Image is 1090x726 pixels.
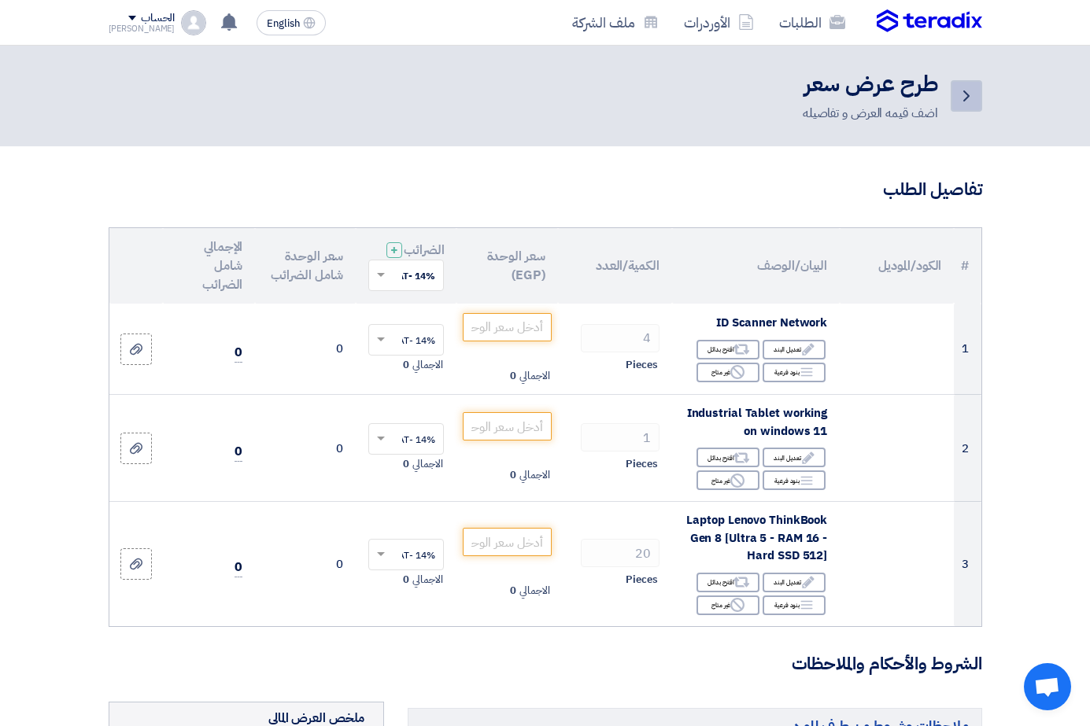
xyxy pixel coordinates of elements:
span: الاجمالي [519,368,549,384]
th: الكمية/العدد [558,228,672,304]
th: البيان/الوصف [672,228,840,304]
a: ملف الشركة [560,4,671,41]
span: 0 [235,442,242,462]
input: RFQ_STEP1.ITEMS.2.AMOUNT_TITLE [581,324,660,352]
a: الأوردرات [671,4,767,41]
td: 0 [255,395,356,502]
button: English [257,10,326,35]
ng-select: VAT [368,539,444,570]
h3: تفاصيل الطلب [109,178,982,202]
span: 0 [510,467,516,483]
span: الاجمالي [519,467,549,483]
span: الاجمالي [412,456,442,472]
div: الحساب [141,12,175,25]
span: English [267,18,300,29]
span: 0 [510,583,516,599]
span: الاجمالي [412,572,442,588]
img: Teradix logo [877,9,982,33]
div: بنود فرعية [763,363,826,382]
td: 1 [954,304,981,395]
div: غير متاح [696,470,759,490]
ng-select: VAT [368,423,444,455]
span: Pieces [626,456,657,472]
td: 2 [954,395,981,502]
div: تعديل البند [763,448,826,467]
input: أدخل سعر الوحدة [463,313,551,341]
input: أدخل سعر الوحدة [463,528,551,556]
input: أدخل سعر الوحدة [463,412,551,440]
div: بنود فرعية [763,470,826,490]
span: Industrial Tablet working on windows 11 [687,404,828,440]
th: الإجمالي شامل الضرائب [163,228,255,304]
div: اضف قيمه العرض و تفاصيله [803,104,938,123]
th: سعر الوحدة شامل الضرائب [255,228,356,304]
span: 0 [403,572,409,588]
th: الضرائب [356,228,456,304]
input: RFQ_STEP1.ITEMS.2.AMOUNT_TITLE [581,423,660,451]
span: Pieces [626,357,657,373]
div: تعديل البند [763,340,826,359]
input: RFQ_STEP1.ITEMS.2.AMOUNT_TITLE [581,539,660,567]
span: + [390,241,398,260]
span: 0 [510,368,516,384]
div: [PERSON_NAME] [109,24,176,33]
h2: طرح عرض سعر [803,69,938,100]
td: 0 [255,502,356,626]
span: 0 [235,343,242,363]
span: 0 [403,456,409,472]
h3: الشروط والأحكام والملاحظات [109,652,982,676]
ng-select: VAT [368,324,444,356]
span: Pieces [626,572,657,588]
span: 0 [235,558,242,577]
th: # [954,228,981,304]
td: 0 [255,304,356,395]
th: سعر الوحدة (EGP) [456,228,557,304]
span: ID Scanner Network [716,314,827,331]
span: الاجمالي [519,583,549,599]
div: بنود فرعية [763,595,826,615]
div: Open chat [1024,663,1071,710]
img: profile_test.png [181,10,206,35]
td: 3 [954,502,981,626]
div: غير متاح [696,595,759,615]
span: الاجمالي [412,357,442,373]
a: الطلبات [767,4,858,41]
div: تعديل البند [763,573,826,592]
div: اقترح بدائل [696,448,759,467]
span: 0 [403,357,409,373]
th: الكود/الموديل [840,228,954,304]
span: Laptop Lenovo ThinkBook Gen 8 [Ultra 5 - RAM 16 - Hard SSD 512] [686,511,827,564]
div: اقترح بدائل [696,573,759,592]
div: اقترح بدائل [696,340,759,359]
div: غير متاح [696,363,759,382]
